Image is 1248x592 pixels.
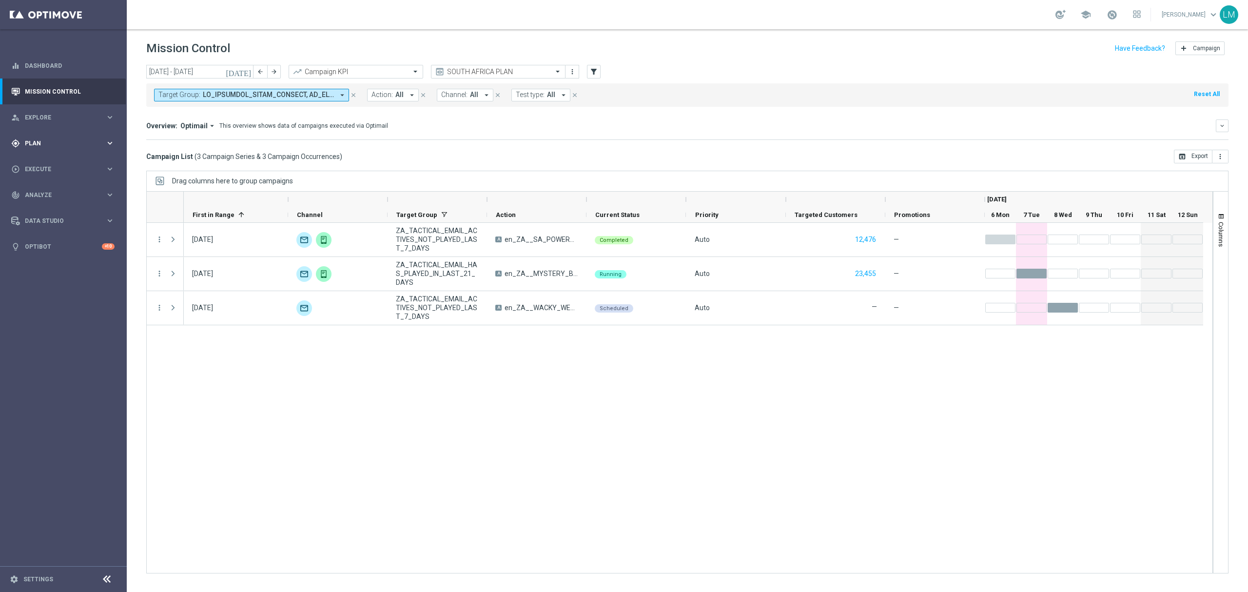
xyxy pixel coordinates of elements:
[894,269,899,278] span: —
[105,164,115,174] i: keyboard_arrow_right
[567,66,577,78] button: more_vert
[296,300,312,316] img: Optimail
[192,235,213,244] div: 06 Oct 2025, Monday
[571,92,578,99] i: close
[219,121,388,130] div: This overview shows data of campaigns executed via Optimail
[146,65,253,79] input: Select date range
[316,232,331,248] img: Embedded Messaging
[1117,211,1133,218] span: 10 Fri
[568,68,576,76] i: more_vert
[105,138,115,148] i: keyboard_arrow_right
[105,190,115,199] i: keyboard_arrow_right
[146,121,177,130] h3: Overview:
[1220,5,1238,24] div: LM
[11,79,115,104] div: Mission Control
[292,67,302,77] i: trending_up
[1180,44,1188,52] i: add
[496,211,516,218] span: Action
[595,303,633,313] colored-tag: Scheduled
[257,68,264,75] i: arrow_back
[894,211,930,218] span: Promotions
[854,268,877,280] button: 23,455
[11,234,115,259] div: Optibot
[872,302,877,311] label: —
[1178,211,1198,218] span: 12 Sun
[11,139,115,147] button: gps_fixed Plan keyboard_arrow_right
[155,235,164,244] button: more_vert
[155,269,164,278] button: more_vert
[1054,211,1072,218] span: 8 Wed
[11,139,20,148] i: gps_fixed
[587,65,601,79] button: filter_alt
[11,61,20,70] i: equalizer
[147,291,184,325] div: Press SPACE to select this row.
[505,303,578,312] span: en_ZA__WACKY_WEDNESDAY_OCTOBER25_REMINDER__ALL_EMA_TAC_LT
[1217,222,1225,247] span: Columns
[147,257,184,291] div: Press SPACE to select this row.
[371,91,393,99] span: Action:
[600,237,628,243] span: Completed
[23,576,53,582] a: Settings
[408,91,416,99] i: arrow_drop_down
[894,303,899,312] span: —
[11,217,105,225] div: Data Studio
[595,211,640,218] span: Current Status
[589,67,598,76] i: filter_alt
[208,121,216,130] i: arrow_drop_down
[25,79,115,104] a: Mission Control
[695,211,719,218] span: Priority
[192,303,213,312] div: 08 Oct 2025, Wednesday
[146,152,342,161] h3: Campaign List
[11,139,105,148] div: Plan
[297,211,323,218] span: Channel
[11,62,115,70] button: equalizer Dashboard
[495,237,502,242] span: A
[505,235,578,244] span: en_ZA__SA_POWERBALL_MEGAMILLIONS_MINI_COMBO_REMINDER__EMT_ALL_EM_TAC_LT
[193,211,234,218] span: First in Range
[11,165,115,173] div: play_circle_outline Execute keyboard_arrow_right
[494,92,501,99] i: close
[25,192,105,198] span: Analyze
[338,91,347,99] i: arrow_drop_down
[695,270,710,277] span: Auto
[105,113,115,122] i: keyboard_arrow_right
[349,90,358,100] button: close
[516,91,545,99] span: Test type:
[482,91,491,99] i: arrow_drop_down
[795,211,858,218] span: Targeted Customers
[203,91,334,99] span: LO_IPSUMDOL_SITAM_CONSECT, AD_ELITSEDD_EIUSM_TEMPORI_UTLABOREE_DOLOR 6_MAGN_ALIQ, EN_ADMINIMV_QUI...
[991,211,1010,218] span: 6 Mon
[395,91,404,99] span: All
[1208,9,1219,20] span: keyboard_arrow_down
[1219,122,1226,129] i: keyboard_arrow_down
[105,216,115,225] i: keyboard_arrow_right
[495,305,502,311] span: A
[25,53,115,79] a: Dashboard
[600,305,628,312] span: Scheduled
[1086,211,1102,218] span: 9 Thu
[267,65,281,79] button: arrow_forward
[155,303,164,312] button: more_vert
[441,91,468,99] span: Channel:
[431,65,565,79] ng-select: SOUTH AFRICA PLAN
[1216,153,1224,160] i: more_vert
[289,65,423,79] ng-select: Campaign KPI
[11,114,115,121] button: person_search Explore keyboard_arrow_right
[1115,45,1165,52] input: Have Feedback?
[11,88,115,96] div: Mission Control
[184,257,1203,291] div: Press SPACE to select this row.
[11,217,115,225] div: Data Studio keyboard_arrow_right
[192,269,213,278] div: 07 Oct 2025, Tuesday
[987,196,1007,203] span: [DATE]
[570,90,579,100] button: close
[226,67,252,76] i: [DATE]
[854,234,877,246] button: 12,476
[11,243,115,251] div: lightbulb Optibot +10
[396,260,479,287] span: ZA_TACTICAL_EMAIL_HAS_PLAYED_IN_LAST_21_DAYS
